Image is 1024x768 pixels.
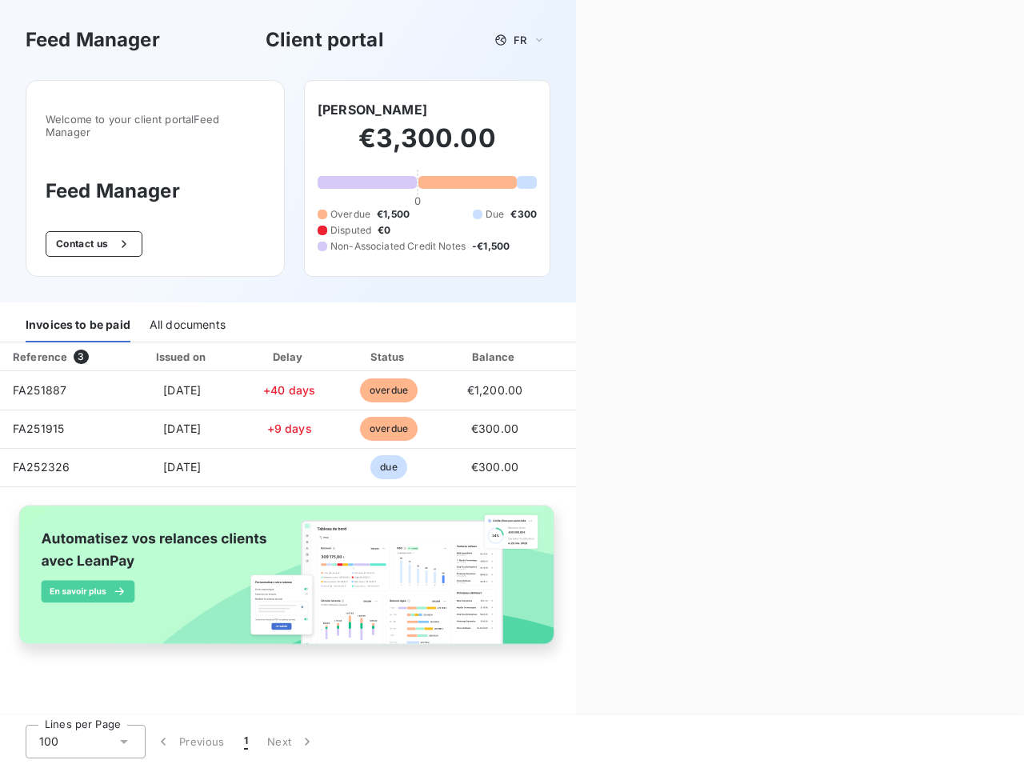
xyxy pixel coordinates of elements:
[360,378,418,402] span: overdue
[163,460,201,474] span: [DATE]
[39,734,58,750] span: 100
[13,383,66,397] span: FA251887
[234,725,258,758] button: 1
[127,349,238,365] div: Issued on
[486,207,504,222] span: Due
[342,349,437,365] div: Status
[244,349,335,365] div: Delay
[318,100,427,119] h6: [PERSON_NAME]
[13,350,67,363] div: Reference
[258,725,325,758] button: Next
[267,422,312,435] span: +9 days
[414,194,421,207] span: 0
[330,239,466,254] span: Non-Associated Credit Notes
[163,422,201,435] span: [DATE]
[150,309,226,342] div: All documents
[514,34,526,46] span: FR
[26,26,160,54] h3: Feed Manager
[244,734,248,750] span: 1
[554,349,634,365] div: PDF
[370,455,406,479] span: due
[263,383,315,397] span: +40 days
[46,231,142,257] button: Contact us
[266,26,384,54] h3: Client portal
[330,223,371,238] span: Disputed
[360,417,418,441] span: overdue
[471,422,518,435] span: €300.00
[146,725,234,758] button: Previous
[13,422,64,435] span: FA251915
[74,350,88,364] span: 3
[46,113,265,138] span: Welcome to your client portal Feed Manager
[467,383,522,397] span: €1,200.00
[6,497,570,668] img: banner
[472,239,510,254] span: -€1,500
[13,460,70,474] span: FA252326
[471,460,518,474] span: €300.00
[163,383,201,397] span: [DATE]
[318,122,537,170] h2: €3,300.00
[443,349,547,365] div: Balance
[378,223,390,238] span: €0
[510,207,537,222] span: €300
[26,309,130,342] div: Invoices to be paid
[46,177,265,206] h3: Feed Manager
[377,207,410,222] span: €1,500
[330,207,370,222] span: Overdue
